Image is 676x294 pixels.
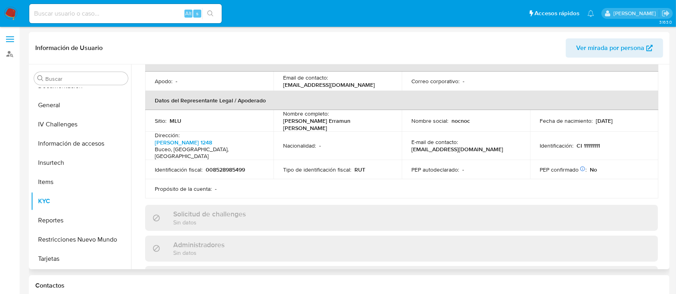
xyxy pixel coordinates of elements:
[145,205,658,231] div: Solicitud de challengesSin datos
[566,38,663,58] button: Ver mirada por persona
[534,9,579,18] span: Accesos rápidos
[173,210,246,218] h3: Solicitud de challenges
[155,166,202,173] p: Identificación fiscal :
[155,138,212,146] a: [PERSON_NAME] 1248
[202,8,219,19] button: search-icon
[31,134,131,153] button: Información de accesos
[196,10,198,17] span: s
[173,218,246,226] p: Sin datos
[215,185,217,192] p: -
[31,192,131,211] button: KYC
[411,117,448,124] p: Nombre social :
[411,138,458,146] p: E-mail de contacto :
[145,91,658,110] th: Datos del Representante Legal / Apoderado
[45,75,125,82] input: Buscar
[587,10,594,17] a: Notificaciones
[31,153,131,172] button: Insurtech
[155,146,261,160] h4: Buceo, [GEOGRAPHIC_DATA], [GEOGRAPHIC_DATA]
[577,142,600,149] p: CI 11111111
[155,132,180,139] p: Dirección :
[29,8,222,19] input: Buscar usuario o caso...
[283,74,328,81] p: Email de contacto :
[590,166,597,173] p: No
[540,142,573,149] p: Identificación :
[31,211,131,230] button: Reportes
[354,166,365,173] p: RUT
[173,249,225,256] p: Sin datos
[31,230,131,249] button: Restricciones Nuevo Mundo
[35,282,663,290] h1: Contactos
[35,44,103,52] h1: Información de Usuario
[613,10,659,17] p: federico.dibella@mercadolibre.com
[576,38,644,58] span: Ver mirada por persona
[283,166,351,173] p: Tipo de identificación fiscal :
[319,142,321,149] p: -
[411,146,503,153] p: [EMAIL_ADDRESS][DOMAIN_NAME]
[462,166,464,173] p: -
[31,96,131,115] button: General
[463,78,464,85] p: -
[155,78,172,85] p: Apodo :
[283,117,389,132] p: [PERSON_NAME] Erramun [PERSON_NAME]
[155,117,166,124] p: Sitio :
[283,142,316,149] p: Nacionalidad :
[31,172,131,192] button: Items
[662,9,670,18] a: Salir
[451,117,470,124] p: nocnoc
[411,78,459,85] p: Correo corporativo :
[540,166,587,173] p: PEP confirmado :
[206,166,245,173] p: 008528985499
[170,117,181,124] p: MLU
[411,166,459,173] p: PEP autodeclarado :
[596,117,613,124] p: [DATE]
[31,249,131,268] button: Tarjetas
[37,75,44,82] button: Buscar
[283,110,329,117] p: Nombre completo :
[283,81,375,88] p: [EMAIL_ADDRESS][DOMAIN_NAME]
[176,78,177,85] p: -
[155,185,212,192] p: Propósito de la cuenta :
[145,236,658,262] div: AdministradoresSin datos
[540,117,593,124] p: Fecha de nacimiento :
[31,115,131,134] button: IV Challenges
[173,240,225,249] h3: Administradores
[185,10,192,17] span: Alt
